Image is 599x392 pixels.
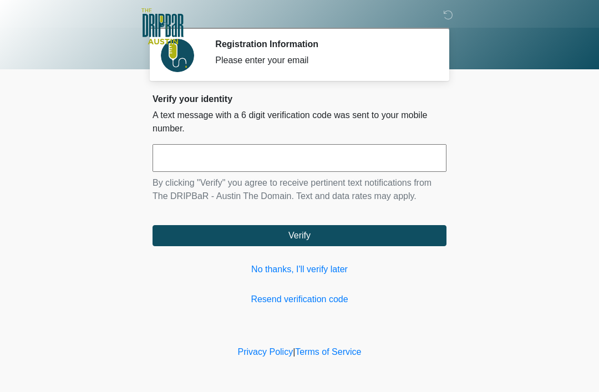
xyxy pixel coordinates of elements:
img: Agent Avatar [161,39,194,72]
a: Resend verification code [153,293,446,306]
a: No thanks, I'll verify later [153,263,446,276]
p: By clicking "Verify" you agree to receive pertinent text notifications from The DRIPBaR - Austin ... [153,176,446,203]
a: | [293,347,295,357]
button: Verify [153,225,446,246]
p: A text message with a 6 digit verification code was sent to your mobile number. [153,109,446,135]
div: Please enter your email [215,54,430,67]
a: Privacy Policy [238,347,293,357]
h2: Verify your identity [153,94,446,104]
a: Terms of Service [295,347,361,357]
img: The DRIPBaR - Austin The Domain Logo [141,8,184,44]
